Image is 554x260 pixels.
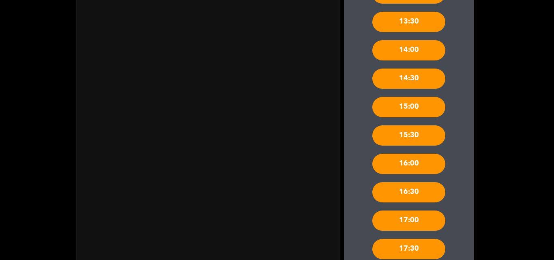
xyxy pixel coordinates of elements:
div: 13:30 [372,12,445,32]
div: 16:00 [372,154,445,174]
div: 16:30 [372,182,445,202]
div: 17:30 [372,239,445,259]
div: 14:00 [372,40,445,60]
div: 15:00 [372,97,445,117]
div: 14:30 [372,69,445,89]
div: 17:00 [372,211,445,231]
div: 15:30 [372,125,445,146]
